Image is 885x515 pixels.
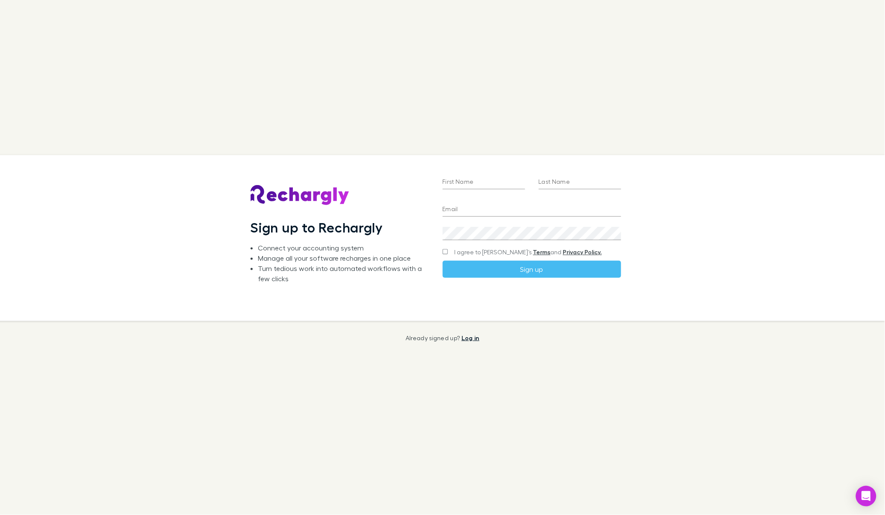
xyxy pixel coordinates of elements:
h1: Sign up to Rechargly [251,219,383,235]
li: Connect your accounting system [258,243,429,253]
li: Manage all your software recharges in one place [258,253,429,263]
a: Privacy Policy. [563,248,602,256]
a: Terms [533,248,551,256]
img: Rechargly's Logo [251,185,350,206]
a: Log in [461,334,479,341]
span: I agree to [PERSON_NAME]’s and [455,248,602,256]
p: Already signed up? [406,335,479,341]
div: Open Intercom Messenger [856,486,876,506]
button: Sign up [443,261,621,278]
li: Turn tedious work into automated workflows with a few clicks [258,263,429,284]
